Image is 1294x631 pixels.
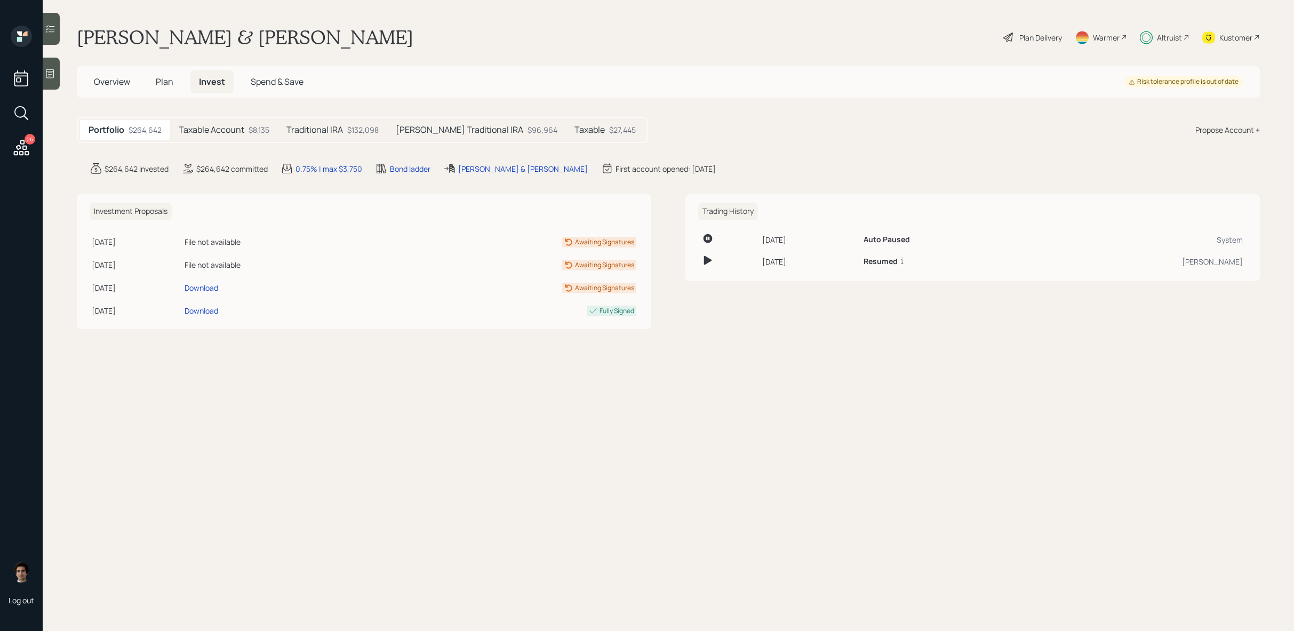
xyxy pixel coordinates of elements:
[609,124,636,135] div: $27,445
[616,163,716,174] div: First account opened: [DATE]
[396,125,523,135] h5: [PERSON_NAME] Traditional IRA
[1019,32,1062,43] div: Plan Delivery
[864,235,910,244] h6: Auto Paused
[575,283,634,293] div: Awaiting Signatures
[698,203,758,220] h6: Trading History
[251,76,303,87] span: Spend & Save
[762,256,855,267] div: [DATE]
[92,259,180,270] div: [DATE]
[11,561,32,582] img: harrison-schaefer-headshot-2.png
[92,236,180,247] div: [DATE]
[89,125,124,135] h5: Portfolio
[92,305,180,316] div: [DATE]
[1219,32,1252,43] div: Kustomer
[129,124,162,135] div: $264,642
[9,595,34,605] div: Log out
[185,305,218,316] div: Download
[1195,124,1260,135] div: Propose Account +
[185,259,378,270] div: File not available
[1129,77,1239,86] div: Risk tolerance profile is out of date
[1157,32,1182,43] div: Altruist
[1035,256,1243,267] div: [PERSON_NAME]
[575,237,634,247] div: Awaiting Signatures
[458,163,588,174] div: [PERSON_NAME] & [PERSON_NAME]
[286,125,343,135] h5: Traditional IRA
[528,124,557,135] div: $96,964
[105,163,169,174] div: $264,642 invested
[77,26,413,49] h1: [PERSON_NAME] & [PERSON_NAME]
[156,76,173,87] span: Plan
[600,306,634,316] div: Fully Signed
[25,134,35,145] div: 26
[92,282,180,293] div: [DATE]
[199,76,225,87] span: Invest
[390,163,430,174] div: Bond ladder
[1093,32,1120,43] div: Warmer
[1035,234,1243,245] div: System
[94,76,130,87] span: Overview
[185,282,218,293] div: Download
[90,203,172,220] h6: Investment Proposals
[864,257,898,266] h6: Resumed
[574,125,605,135] h5: Taxable
[185,236,378,247] div: File not available
[575,260,634,270] div: Awaiting Signatures
[295,163,362,174] div: 0.75% | max $3,750
[196,163,268,174] div: $264,642 committed
[249,124,269,135] div: $8,135
[179,125,244,135] h5: Taxable Account
[347,124,379,135] div: $132,098
[762,234,855,245] div: [DATE]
